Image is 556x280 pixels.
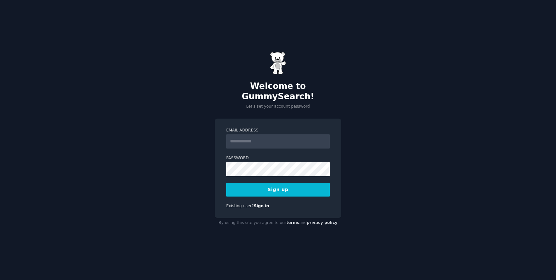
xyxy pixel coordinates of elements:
[215,218,341,228] div: By using this site you agree to our and
[226,128,330,133] label: Email Address
[215,104,341,110] p: Let's set your account password
[226,183,330,197] button: Sign up
[307,220,338,225] a: privacy policy
[226,155,330,161] label: Password
[254,204,269,208] a: Sign in
[226,204,254,208] span: Existing user?
[270,52,286,74] img: Gummy Bear
[286,220,299,225] a: terms
[215,81,341,101] h2: Welcome to GummySearch!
